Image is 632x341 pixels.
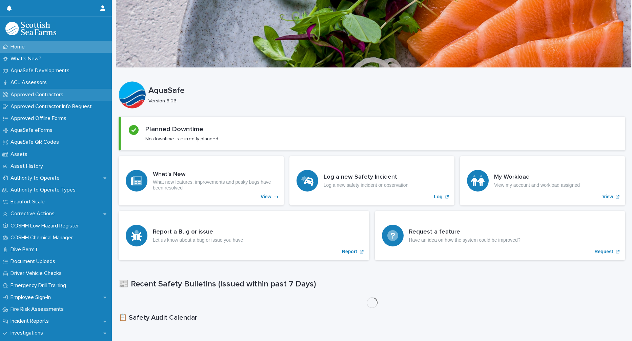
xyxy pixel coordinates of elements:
[409,228,521,236] h3: Request a feature
[8,187,81,193] p: Authority to Operate Types
[8,175,65,181] p: Authority to Operate
[8,294,56,301] p: Employee Sign-In
[324,182,409,188] p: Log a new safety incident or observation
[8,127,58,134] p: AquaSafe eForms
[494,182,580,188] p: View my account and workload assigned
[8,223,84,229] p: COSHH Low Hazard Register
[145,136,218,142] p: No downtime is currently planned
[119,156,284,205] a: View
[119,314,625,322] h1: 📋 Safety Audit Calendar
[8,246,43,253] p: Dive Permit
[409,237,521,243] p: Have an idea on how the system could be improved?
[8,56,47,62] p: What's New?
[119,211,369,260] a: Report
[8,318,54,324] p: Incident Reports
[8,282,72,289] p: Emergency Drill Training
[8,139,64,145] p: AquaSafe QR Codes
[153,228,243,236] h3: Report a Bug or issue
[8,199,50,205] p: Beaufort Scale
[8,115,72,122] p: Approved Offline Forms
[8,103,97,110] p: Approved Contractor Info Request
[153,179,277,191] p: What new features, improvements and pesky bugs have been resolved
[375,211,626,260] a: Request
[8,270,67,277] p: Driver Vehicle Checks
[119,279,625,289] h1: 📰 Recent Safety Bulletins (Issued within past 7 Days)
[148,98,620,104] p: Version 6.06
[603,194,613,200] p: View
[261,194,271,200] p: View
[8,258,61,265] p: Document Uploads
[145,125,203,133] h2: Planned Downtime
[434,194,443,200] p: Log
[324,174,409,181] h3: Log a new Safety Incident
[289,156,455,205] a: Log
[153,237,243,243] p: Let us know about a bug or issue you have
[8,330,48,336] p: Investigations
[8,210,60,217] p: Corrective Actions
[494,174,580,181] h3: My Workload
[342,249,357,255] p: Report
[8,44,30,50] p: Home
[5,22,56,35] img: bPIBxiqnSb2ggTQWdOVV
[148,86,623,96] p: AquaSafe
[8,67,75,74] p: AquaSafe Developments
[8,92,69,98] p: Approved Contractors
[8,306,69,313] p: Fire Risk Assessments
[460,156,625,205] a: View
[8,79,52,86] p: ACL Assessors
[153,171,277,178] h3: What's New
[8,163,48,169] p: Asset History
[8,151,33,158] p: Assets
[8,235,78,241] p: COSHH Chemical Manager
[594,249,613,255] p: Request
